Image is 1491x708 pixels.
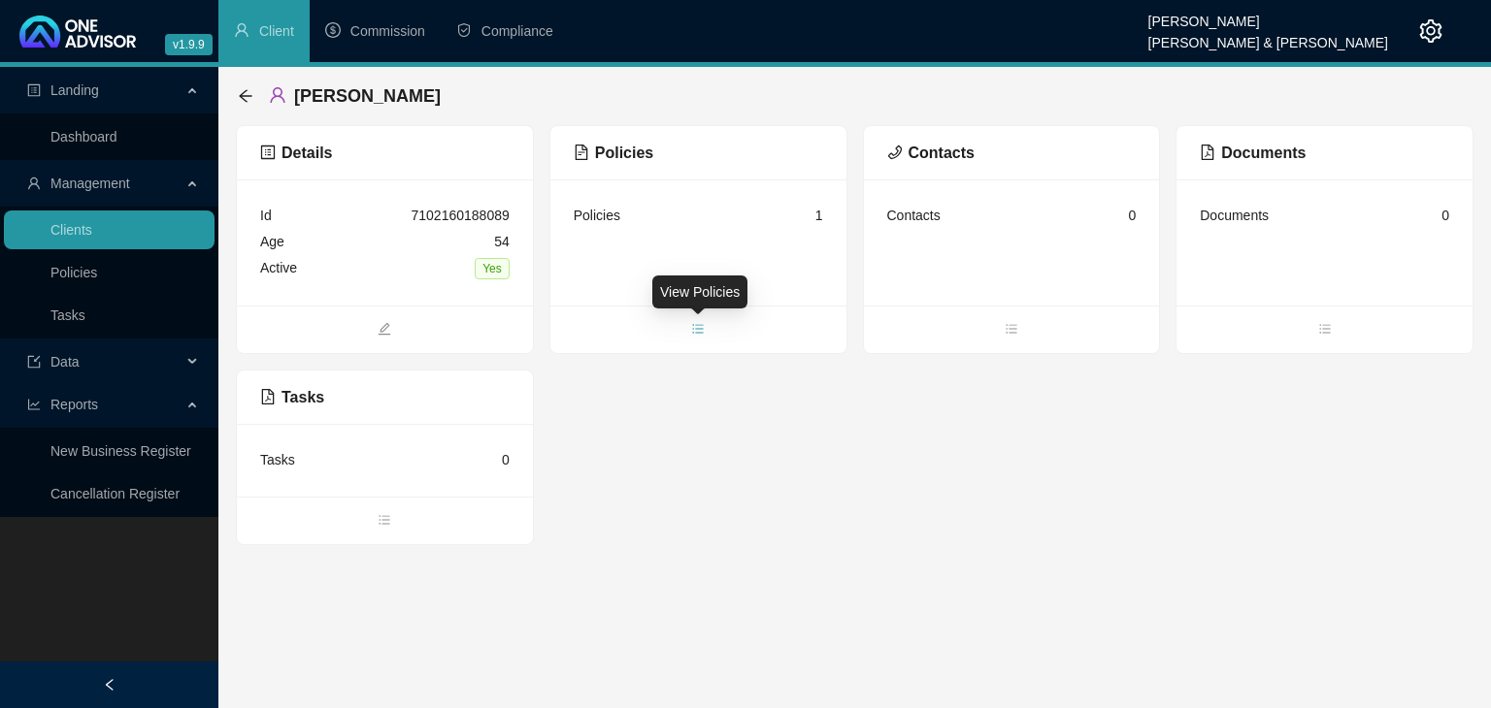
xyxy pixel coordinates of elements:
span: bars [1176,320,1473,341]
span: import [27,355,41,369]
span: bars [864,320,1160,341]
a: Policies [50,265,97,280]
div: 7102160188089 [412,205,510,226]
div: View Policies [652,275,747,308]
a: Cancellation Register [50,486,180,501]
div: Contacts [887,205,941,226]
div: Documents [1200,205,1269,226]
span: user [234,22,249,38]
span: Documents [1200,145,1306,161]
span: safety [456,22,472,38]
div: [PERSON_NAME] & [PERSON_NAME] [1148,26,1388,48]
div: 0 [1441,205,1449,226]
span: Compliance [481,23,553,39]
span: Yes [475,258,510,279]
div: 0 [1128,205,1136,226]
a: Clients [50,222,92,238]
span: [PERSON_NAME] [294,86,441,106]
a: New Business Register [50,443,191,459]
span: Client [259,23,294,39]
div: Policies [574,205,620,226]
span: file-pdf [1200,145,1215,160]
span: Policies [574,145,653,161]
span: file-pdf [260,389,276,404]
div: Tasks [260,449,295,470]
span: Management [50,176,130,191]
span: file-text [574,145,589,160]
span: edit [237,320,533,341]
div: 0 [502,449,510,470]
span: arrow-left [238,88,253,104]
span: Reports [50,397,98,412]
span: profile [27,83,41,97]
span: bars [550,320,846,341]
span: Details [260,145,332,161]
div: back [238,88,253,105]
span: left [103,678,116,692]
span: Commission [350,23,425,39]
span: dollar [325,22,341,38]
span: user [269,86,286,104]
div: Active [260,257,297,279]
span: bars [237,511,533,532]
img: 2df55531c6924b55f21c4cf5d4484680-logo-light.svg [19,16,136,48]
span: Tasks [260,389,324,405]
div: 1 [815,205,823,226]
span: line-chart [27,398,41,411]
span: profile [260,145,276,160]
span: Contacts [887,145,975,161]
span: setting [1419,19,1442,43]
div: Age [260,231,284,252]
span: 54 [494,234,510,249]
span: v1.9.9 [165,34,213,55]
span: user [27,177,41,190]
span: Landing [50,82,99,98]
div: Id [260,205,272,226]
a: Tasks [50,307,85,323]
span: Data [50,354,80,370]
a: Dashboard [50,129,117,145]
div: [PERSON_NAME] [1148,5,1388,26]
span: phone [887,145,903,160]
